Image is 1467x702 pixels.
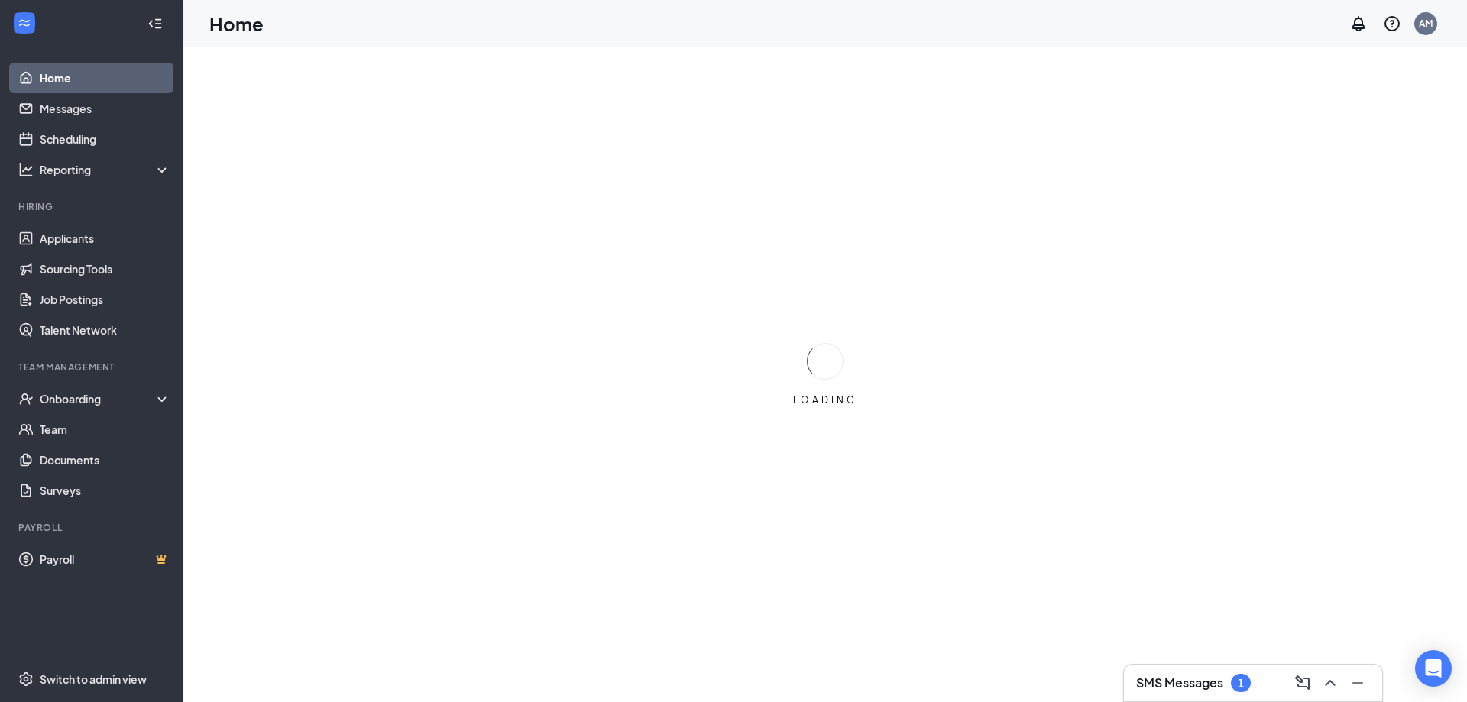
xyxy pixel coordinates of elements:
a: Applicants [40,223,170,254]
div: 1 [1238,677,1244,690]
button: Minimize [1346,671,1370,695]
a: Job Postings [40,284,170,315]
div: Switch to admin view [40,671,147,687]
div: Payroll [18,521,167,534]
svg: QuestionInfo [1383,15,1401,33]
svg: ComposeMessage [1294,674,1312,692]
button: ChevronUp [1318,671,1342,695]
svg: WorkstreamLogo [17,15,32,31]
svg: ChevronUp [1321,674,1339,692]
h3: SMS Messages [1136,675,1223,691]
div: AM [1419,17,1433,30]
h1: Home [209,11,264,37]
svg: Analysis [18,162,34,177]
a: Talent Network [40,315,170,345]
div: Onboarding [40,391,157,406]
svg: Collapse [147,16,163,31]
a: Sourcing Tools [40,254,170,284]
a: PayrollCrown [40,544,170,574]
div: LOADING [787,393,863,406]
a: Scheduling [40,124,170,154]
svg: Settings [18,671,34,687]
a: Messages [40,93,170,124]
svg: Minimize [1349,674,1367,692]
a: Team [40,414,170,445]
svg: UserCheck [18,391,34,406]
a: Home [40,63,170,93]
button: ComposeMessage [1291,671,1315,695]
div: Reporting [40,162,171,177]
div: Open Intercom Messenger [1415,650,1452,687]
div: Hiring [18,200,167,213]
svg: Notifications [1349,15,1368,33]
div: Team Management [18,361,167,374]
a: Documents [40,445,170,475]
a: Surveys [40,475,170,506]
